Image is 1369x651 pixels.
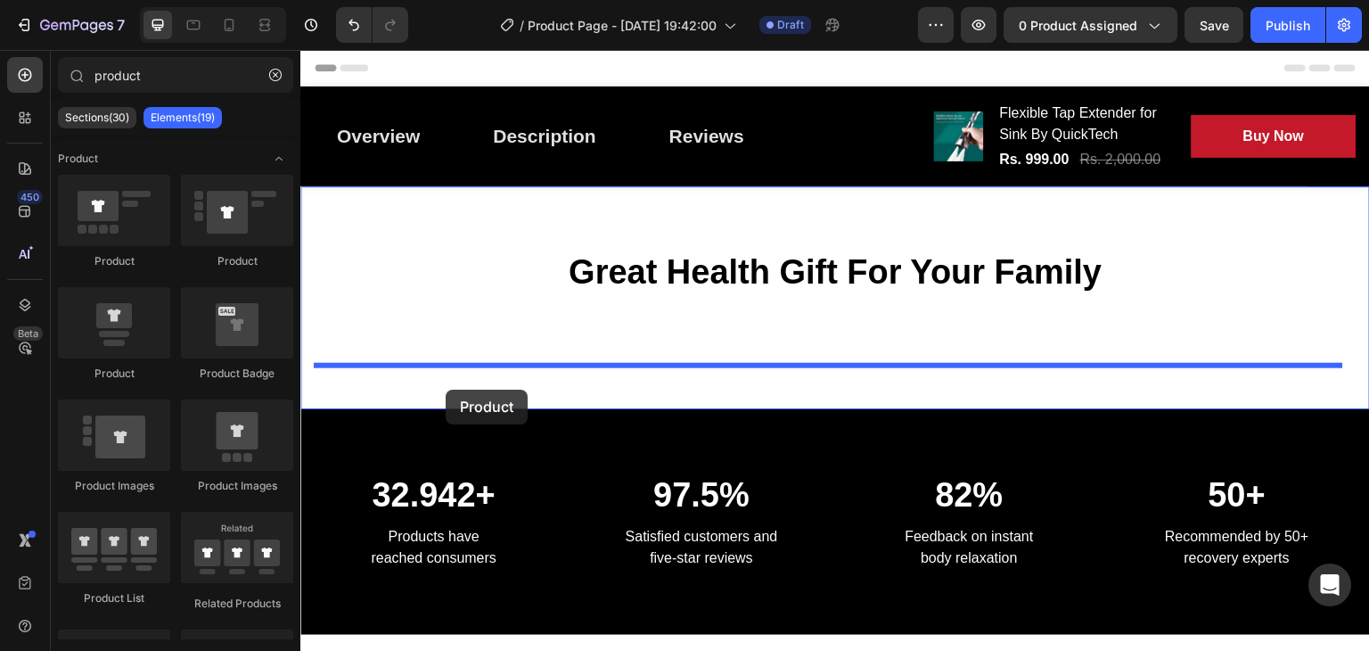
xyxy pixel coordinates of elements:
[336,7,408,43] div: Undo/Redo
[528,16,717,35] span: Product Page - [DATE] 19:42:00
[1185,7,1243,43] button: Save
[181,478,293,494] div: Product Images
[1200,18,1229,33] span: Save
[58,253,170,269] div: Product
[58,151,98,167] span: Product
[181,366,293,382] div: Product Badge
[181,596,293,612] div: Related Products
[58,366,170,382] div: Product
[300,50,1369,651] iframe: Design area
[777,17,804,33] span: Draft
[265,144,293,173] span: Toggle open
[7,7,133,43] button: 7
[1308,564,1351,606] div: Open Intercom Messenger
[520,16,524,35] span: /
[17,190,43,204] div: 450
[58,590,170,606] div: Product List
[65,111,129,125] p: Sections(30)
[58,478,170,494] div: Product Images
[1250,7,1325,43] button: Publish
[151,111,215,125] p: Elements(19)
[13,326,43,341] div: Beta
[117,14,125,36] p: 7
[58,57,293,93] input: Search Sections & Elements
[1266,16,1310,35] div: Publish
[1019,16,1137,35] span: 0 product assigned
[181,253,293,269] div: Product
[1004,7,1177,43] button: 0 product assigned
